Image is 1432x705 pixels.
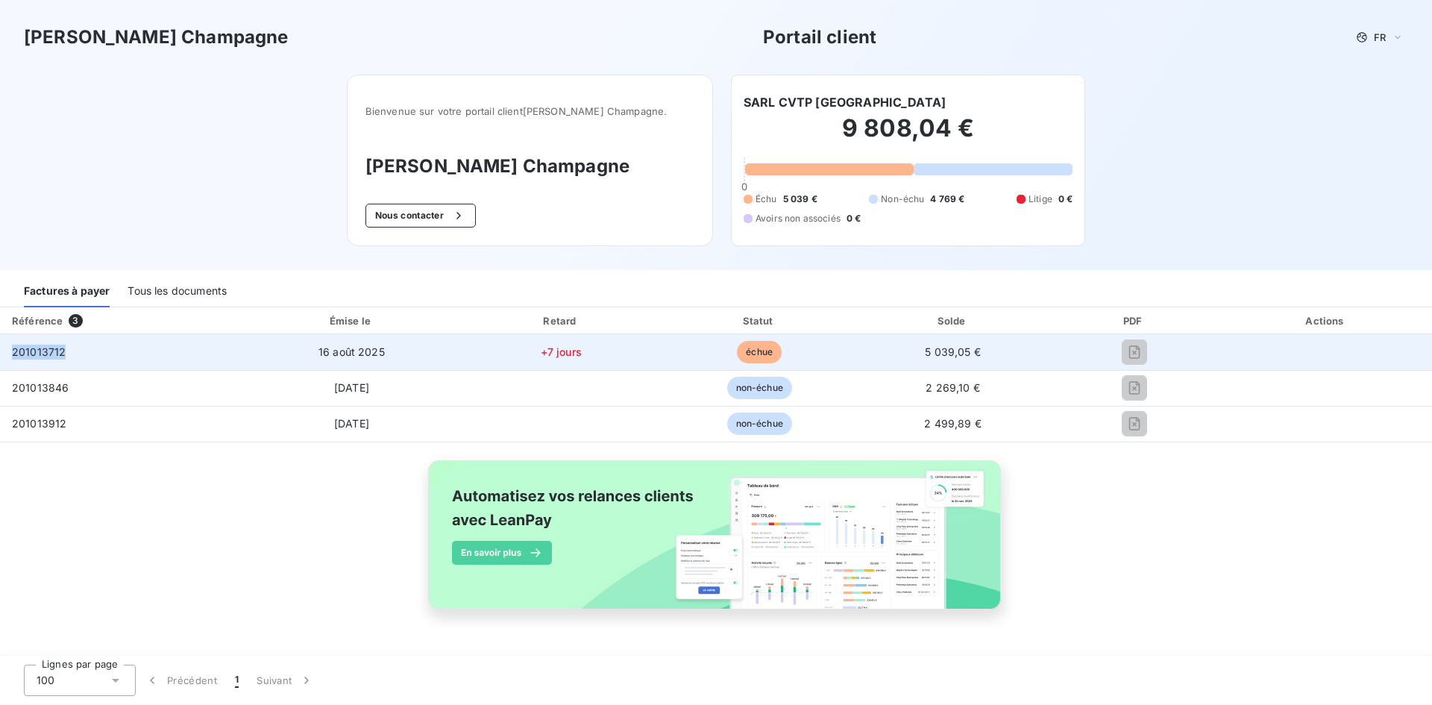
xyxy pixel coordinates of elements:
[37,673,54,688] span: 100
[665,313,855,328] div: Statut
[12,345,66,358] span: 201013712
[926,381,980,394] span: 2 269,10 €
[1223,313,1429,328] div: Actions
[756,192,777,206] span: Échu
[318,345,385,358] span: 16 août 2025
[334,381,369,394] span: [DATE]
[744,113,1073,158] h2: 9 808,04 €
[226,665,248,696] button: 1
[24,276,110,307] div: Factures à payer
[924,417,982,430] span: 2 499,89 €
[727,377,792,399] span: non-échue
[365,105,694,117] span: Bienvenue sur votre portail client [PERSON_NAME] Champagne .
[12,381,69,394] span: 201013846
[1052,313,1217,328] div: PDF
[930,192,964,206] span: 4 769 €
[541,345,582,358] span: +7 jours
[861,313,1046,328] div: Solde
[136,665,226,696] button: Précédent
[1029,192,1052,206] span: Litige
[925,345,981,358] span: 5 039,05 €
[464,313,659,328] div: Retard
[741,181,747,192] span: 0
[24,24,288,51] h3: [PERSON_NAME] Champagne
[847,212,861,225] span: 0 €
[727,413,792,435] span: non-échue
[12,417,66,430] span: 201013912
[245,313,458,328] div: Émise le
[12,315,63,327] div: Référence
[881,192,924,206] span: Non-échu
[365,153,694,180] h3: [PERSON_NAME] Champagne
[235,673,239,688] span: 1
[763,24,876,51] h3: Portail client
[415,451,1017,635] img: banner
[756,212,841,225] span: Avoirs non associés
[334,417,369,430] span: [DATE]
[1058,192,1073,206] span: 0 €
[128,276,227,307] div: Tous les documents
[69,314,82,328] span: 3
[737,341,782,363] span: échue
[248,665,323,696] button: Suivant
[365,204,476,228] button: Nous contacter
[1374,31,1386,43] span: FR
[744,93,946,111] h6: SARL CVTP [GEOGRAPHIC_DATA]
[783,192,817,206] span: 5 039 €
